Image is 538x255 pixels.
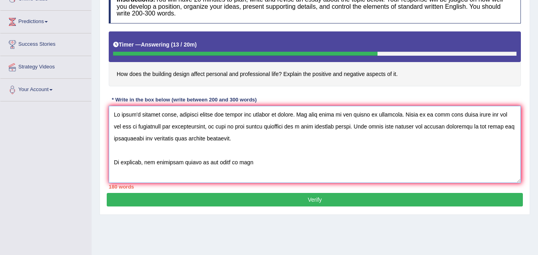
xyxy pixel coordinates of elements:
[113,42,197,48] h5: Timer —
[109,183,521,191] div: 180 words
[173,41,195,48] b: 13 / 20m
[171,41,173,48] b: (
[141,41,170,48] b: Answering
[0,33,91,53] a: Success Stories
[107,193,523,206] button: Verify
[109,96,260,104] div: * Write in the box below (write between 200 and 300 words)
[195,41,197,48] b: )
[0,11,91,31] a: Predictions
[0,56,91,76] a: Strategy Videos
[0,79,91,99] a: Your Account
